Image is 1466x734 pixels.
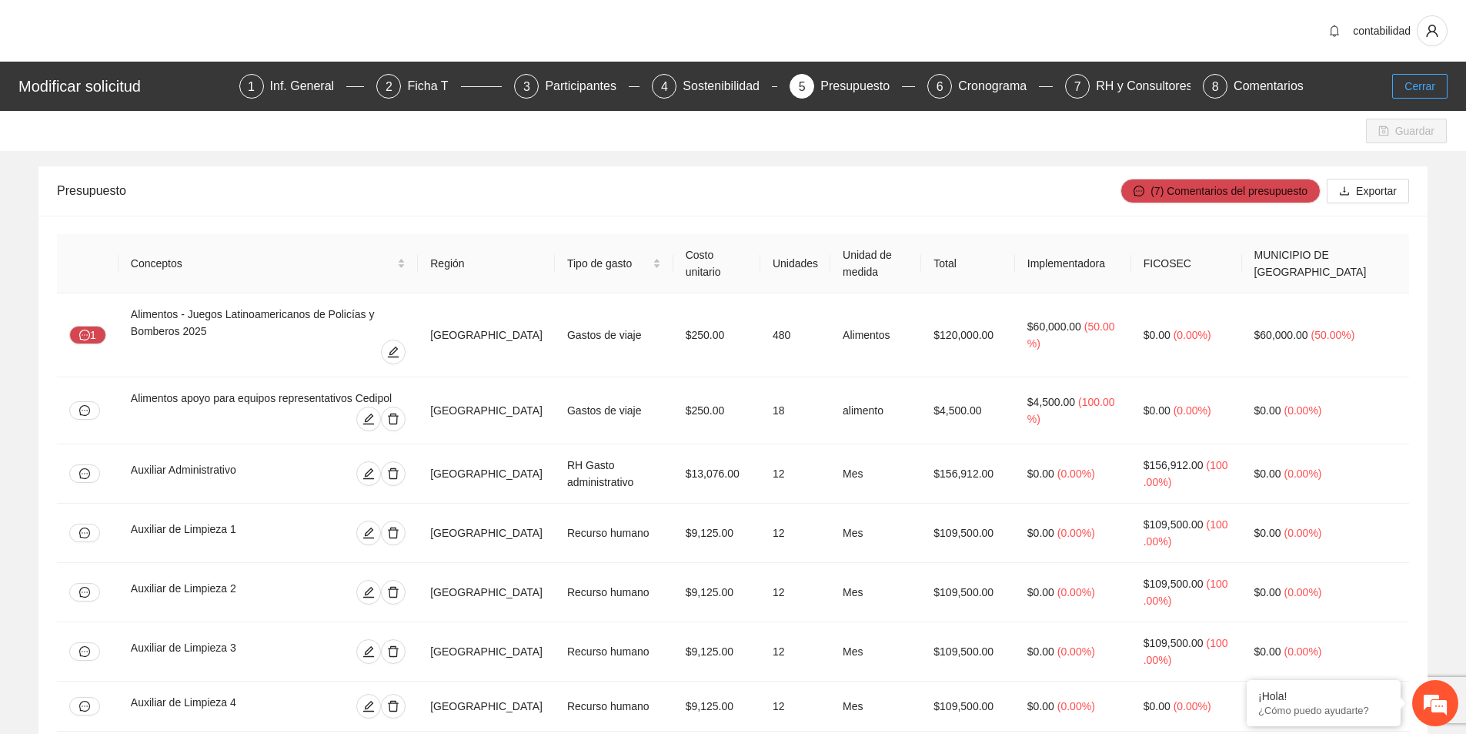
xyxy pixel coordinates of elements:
[418,682,555,732] td: [GEOGRAPHIC_DATA]
[1258,690,1389,702] div: ¡Hola!
[673,563,760,622] td: $9,125.00
[1258,705,1389,716] p: ¿Cómo puedo ayudarte?
[921,377,1015,444] td: $4,500.00
[514,74,639,99] div: 3Participantes
[356,407,381,431] button: edit
[937,80,943,93] span: 6
[381,340,406,364] button: edit
[69,326,106,344] button: message1
[1174,700,1211,712] span: ( 0.00% )
[356,639,381,664] button: edit
[760,563,830,622] td: 12
[1366,119,1447,143] button: saveGuardar
[927,74,1053,99] div: 6Cronograma
[1027,320,1081,333] span: $60,000.00
[418,504,555,563] td: [GEOGRAPHIC_DATA]
[69,524,100,542] button: message
[1120,179,1321,203] button: message(7) Comentarios del presupuesto
[830,377,921,444] td: alimento
[523,80,530,93] span: 3
[1144,578,1204,590] span: $109,500.00
[79,646,90,657] span: message
[760,234,830,293] th: Unidades
[760,293,830,377] td: 480
[555,504,673,563] td: Recurso humano
[760,444,830,504] td: 12
[69,642,100,661] button: message
[418,377,555,444] td: [GEOGRAPHIC_DATA]
[1353,25,1411,37] span: contabilidad
[830,563,921,622] td: Mes
[357,586,380,598] span: edit
[1096,74,1204,99] div: RH y Consultores
[79,587,90,598] span: message
[376,74,502,99] div: 2Ficha T
[69,464,100,483] button: message
[386,80,392,93] span: 2
[382,586,405,598] span: delete
[357,645,380,658] span: edit
[381,407,406,431] button: delete
[1284,527,1321,539] span: ( 0.00% )
[1150,183,1307,199] span: (7) Comentarios del presupuesto
[555,377,673,444] td: Gastos de viaje
[356,694,381,719] button: edit
[382,700,405,712] span: delete
[555,563,673,622] td: Recurso humano
[1254,329,1308,341] span: $60,000.00
[1311,329,1355,341] span: ( 50.00% )
[683,74,772,99] div: Sostenibilidad
[1392,74,1448,99] button: Cerrar
[1027,586,1054,598] span: $0.00
[1254,586,1281,598] span: $0.00
[418,444,555,504] td: [GEOGRAPHIC_DATA]
[1254,645,1281,658] span: $0.00
[1057,700,1095,712] span: ( 0.00% )
[1065,74,1190,99] div: 7RH y Consultores
[1404,78,1435,95] span: Cerrar
[382,346,405,358] span: edit
[830,444,921,504] td: Mes
[673,444,760,504] td: $13,076.00
[1057,586,1095,598] span: ( 0.00% )
[673,622,760,682] td: $9,125.00
[1174,404,1211,417] span: ( 0.00% )
[1323,25,1346,37] span: bell
[79,701,90,712] span: message
[673,234,760,293] th: Costo unitario
[69,697,100,716] button: message
[418,563,555,622] td: [GEOGRAPHIC_DATA]
[1144,637,1228,666] span: ( 100.00% )
[1284,645,1321,658] span: ( 0.00% )
[382,413,405,425] span: delete
[760,622,830,682] td: 12
[790,74,915,99] div: 5Presupuesto
[131,694,296,719] div: Auxiliar de Limpieza 4
[1284,468,1321,480] span: ( 0.00% )
[382,468,405,480] span: delete
[673,377,760,444] td: $250.00
[79,405,90,416] span: message
[131,521,296,545] div: Auxiliar de Limpieza 1
[1327,179,1409,203] button: downloadExportar
[80,79,259,99] div: Chatee con nosotros ahora
[1356,183,1397,199] span: Exportar
[381,580,406,605] button: delete
[921,504,1015,563] td: $109,500.00
[381,461,406,486] button: delete
[1144,700,1170,712] span: $0.00
[357,527,380,539] span: edit
[1144,518,1228,548] span: ( 100.00% )
[1027,396,1115,425] span: ( 100.00% )
[1254,468,1281,480] span: $0.00
[79,528,90,538] span: message
[79,468,90,479] span: message
[382,645,405,658] span: delete
[357,700,380,712] span: edit
[1027,700,1054,712] span: $0.00
[18,74,230,99] div: Modificar solicitud
[1284,586,1321,598] span: ( 0.00% )
[357,413,380,425] span: edit
[921,622,1015,682] td: $109,500.00
[381,694,406,719] button: delete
